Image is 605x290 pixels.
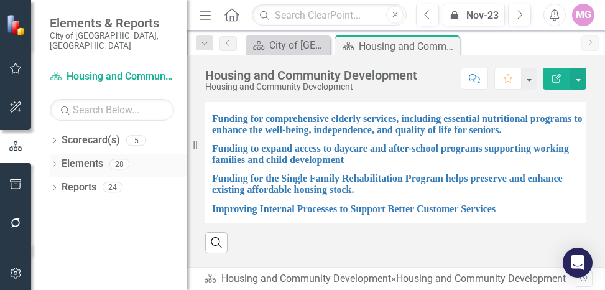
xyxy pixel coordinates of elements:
a: Improving Internal Processes to Support Better Customer Services [212,203,583,215]
div: City of [GEOGRAPHIC_DATA] [269,37,327,53]
span: Elements & Reports [50,16,174,30]
a: Reports [62,180,96,195]
img: ClearPoint Strategy [6,14,28,36]
div: Housing and Community Development [205,82,417,91]
a: City of [GEOGRAPHIC_DATA] [249,37,327,53]
input: Search Below... [50,99,174,121]
a: Funding for the Single Family Rehabilitation Program helps preserve and enhance existing affordab... [212,173,583,195]
div: Housing and Community Development [396,273,566,284]
a: Scorecard(s) [62,133,120,147]
a: Funding to expand access to daycare and after-school programs supporting working families and chi... [212,143,583,165]
button: MG [572,4,594,26]
input: Search ClearPoint... [252,4,407,26]
div: Nov-23 [447,8,501,23]
div: Housing and Community Development [205,68,417,82]
button: Nov-23 [443,4,505,26]
a: Funding for comprehensive elderly services, including essential nutritional programs to enhance t... [212,113,583,135]
small: City of [GEOGRAPHIC_DATA], [GEOGRAPHIC_DATA] [50,30,174,51]
a: Elements [62,157,103,171]
div: 5 [126,135,146,146]
div: Open Intercom Messenger [563,248,593,278]
div: 28 [109,159,129,169]
div: Housing and Community Development [359,39,456,54]
div: » [204,272,575,286]
a: Housing and Community Development [50,70,174,84]
a: Housing and Community Development [221,273,391,284]
div: 24 [103,182,122,193]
